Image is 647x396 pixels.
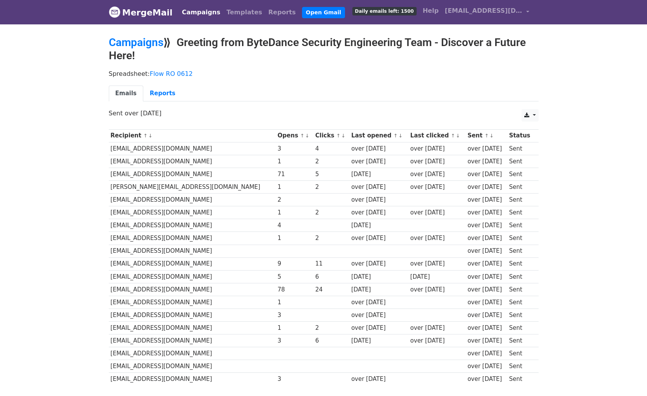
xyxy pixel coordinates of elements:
[336,133,341,139] a: ↑
[410,157,464,166] div: over [DATE]
[305,133,309,139] a: ↓
[148,133,153,139] a: ↓
[351,157,407,166] div: over [DATE]
[278,311,312,320] div: 3
[109,129,276,142] th: Recipient
[507,129,534,142] th: Status
[278,195,312,204] div: 2
[109,270,276,283] td: [EMAIL_ADDRESS][DOMAIN_NAME]
[276,129,313,142] th: Opens
[313,129,349,142] th: Clicks
[109,142,276,155] td: [EMAIL_ADDRESS][DOMAIN_NAME]
[408,129,466,142] th: Last clicked
[467,221,505,230] div: over [DATE]
[278,170,312,179] div: 71
[278,259,312,268] div: 9
[507,245,534,257] td: Sent
[410,285,464,294] div: over [DATE]
[507,219,534,232] td: Sent
[398,133,403,139] a: ↓
[278,234,312,243] div: 1
[410,336,464,345] div: over [DATE]
[351,234,407,243] div: over [DATE]
[410,273,464,281] div: [DATE]
[410,170,464,179] div: over [DATE]
[467,273,505,281] div: over [DATE]
[507,257,534,270] td: Sent
[352,7,417,15] span: Daily emails left: 1500
[223,5,265,20] a: Templates
[109,194,276,206] td: [EMAIL_ADDRESS][DOMAIN_NAME]
[507,232,534,245] td: Sent
[278,208,312,217] div: 1
[109,296,276,309] td: [EMAIL_ADDRESS][DOMAIN_NAME]
[109,6,120,18] img: MergeMail logo
[351,195,407,204] div: over [DATE]
[351,144,407,153] div: over [DATE]
[109,322,276,334] td: [EMAIL_ADDRESS][DOMAIN_NAME]
[109,86,143,101] a: Emails
[507,296,534,309] td: Sent
[315,208,347,217] div: 2
[507,194,534,206] td: Sent
[109,257,276,270] td: [EMAIL_ADDRESS][DOMAIN_NAME]
[315,273,347,281] div: 6
[109,109,539,117] p: Sent over [DATE]
[278,221,312,230] div: 4
[489,133,494,139] a: ↓
[467,183,505,192] div: over [DATE]
[278,285,312,294] div: 78
[150,70,193,77] a: Flow RO 0612
[467,208,505,217] div: over [DATE]
[467,144,505,153] div: over [DATE]
[467,324,505,333] div: over [DATE]
[109,206,276,219] td: [EMAIL_ADDRESS][DOMAIN_NAME]
[467,362,505,371] div: over [DATE]
[507,360,534,373] td: Sent
[410,144,464,153] div: over [DATE]
[467,311,505,320] div: over [DATE]
[466,129,507,142] th: Sent
[351,375,407,384] div: over [DATE]
[278,183,312,192] div: 1
[278,298,312,307] div: 1
[410,183,464,192] div: over [DATE]
[109,36,163,49] a: Campaigns
[315,336,347,345] div: 6
[507,322,534,334] td: Sent
[265,5,299,20] a: Reports
[109,360,276,373] td: [EMAIL_ADDRESS][DOMAIN_NAME]
[351,273,407,281] div: [DATE]
[410,324,464,333] div: over [DATE]
[507,206,534,219] td: Sent
[278,324,312,333] div: 1
[351,298,407,307] div: over [DATE]
[278,273,312,281] div: 5
[467,157,505,166] div: over [DATE]
[109,219,276,232] td: [EMAIL_ADDRESS][DOMAIN_NAME]
[351,208,407,217] div: over [DATE]
[467,234,505,243] div: over [DATE]
[315,259,347,268] div: 11
[109,283,276,296] td: [EMAIL_ADDRESS][DOMAIN_NAME]
[315,183,347,192] div: 2
[351,170,407,179] div: [DATE]
[467,170,505,179] div: over [DATE]
[315,285,347,294] div: 24
[315,170,347,179] div: 5
[109,347,276,360] td: [EMAIL_ADDRESS][DOMAIN_NAME]
[351,183,407,192] div: over [DATE]
[420,3,442,19] a: Help
[507,373,534,386] td: Sent
[109,232,276,245] td: [EMAIL_ADDRESS][DOMAIN_NAME]
[467,259,505,268] div: over [DATE]
[507,347,534,360] td: Sent
[278,144,312,153] div: 3
[467,247,505,255] div: over [DATE]
[341,133,345,139] a: ↓
[442,3,532,21] a: [EMAIL_ADDRESS][DOMAIN_NAME]
[109,4,173,21] a: MergeMail
[467,298,505,307] div: over [DATE]
[109,245,276,257] td: [EMAIL_ADDRESS][DOMAIN_NAME]
[143,133,148,139] a: ↑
